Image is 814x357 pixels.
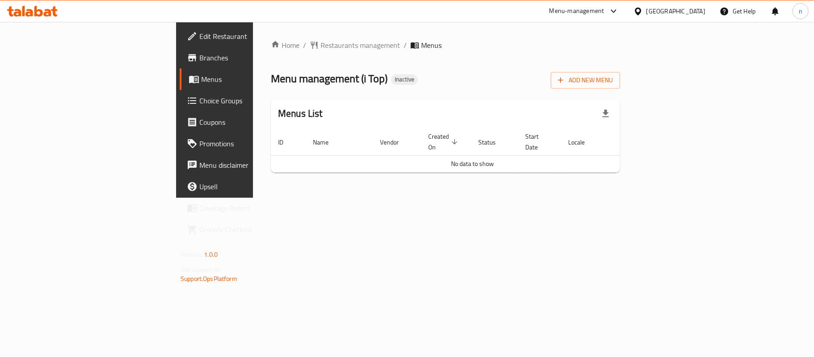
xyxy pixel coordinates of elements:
[271,68,388,89] span: Menu management ( i Top )
[199,31,305,42] span: Edit Restaurant
[181,249,202,260] span: Version:
[180,47,312,68] a: Branches
[278,107,323,120] h2: Menus List
[451,158,494,170] span: No data to show
[180,197,312,219] a: Coverage Report
[180,133,312,154] a: Promotions
[199,181,305,192] span: Upsell
[478,137,507,148] span: Status
[607,128,674,156] th: Actions
[525,131,550,153] span: Start Date
[199,160,305,170] span: Menu disclaimer
[180,111,312,133] a: Coupons
[568,137,596,148] span: Locale
[551,72,620,89] button: Add New Menu
[421,40,442,51] span: Menus
[799,6,802,16] span: n
[380,137,410,148] span: Vendor
[404,40,407,51] li: /
[199,95,305,106] span: Choice Groups
[646,6,705,16] div: [GEOGRAPHIC_DATA]
[549,6,604,17] div: Menu-management
[180,90,312,111] a: Choice Groups
[180,176,312,197] a: Upsell
[199,117,305,127] span: Coupons
[199,203,305,213] span: Coverage Report
[199,224,305,235] span: Grocery Checklist
[199,52,305,63] span: Branches
[313,137,340,148] span: Name
[204,249,218,260] span: 1.0.0
[180,68,312,90] a: Menus
[595,103,616,124] div: Export file
[428,131,460,153] span: Created On
[180,25,312,47] a: Edit Restaurant
[558,75,613,86] span: Add New Menu
[310,40,400,51] a: Restaurants management
[180,154,312,176] a: Menu disclaimer
[201,74,305,85] span: Menus
[181,273,237,285] a: Support.OpsPlatform
[199,138,305,149] span: Promotions
[321,40,400,51] span: Restaurants management
[391,76,418,83] span: Inactive
[271,40,620,51] nav: breadcrumb
[278,137,295,148] span: ID
[271,128,674,173] table: enhanced table
[180,219,312,240] a: Grocery Checklist
[181,264,222,276] span: Get support on:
